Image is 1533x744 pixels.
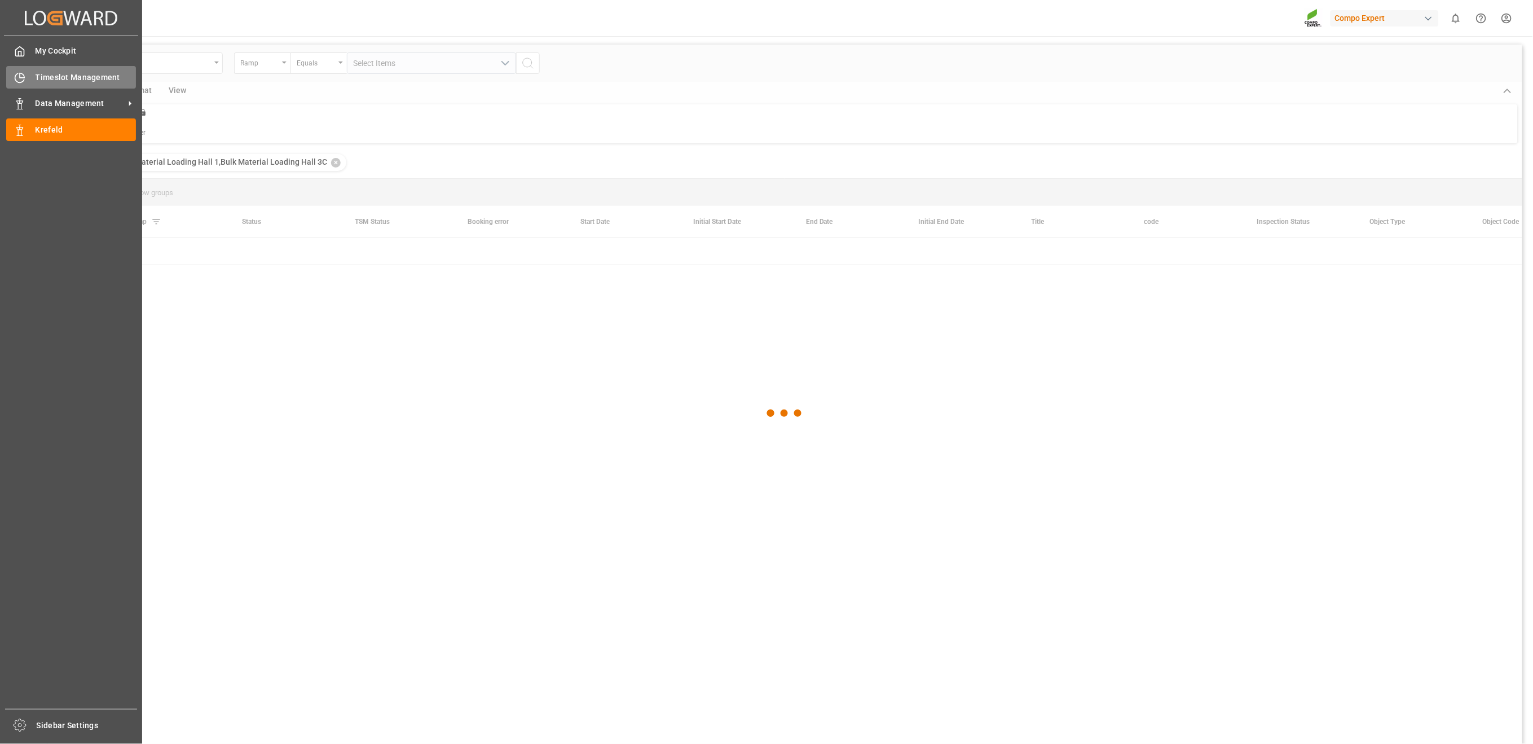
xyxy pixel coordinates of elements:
button: show 0 new notifications [1443,6,1469,31]
div: Compo Expert [1331,10,1439,27]
span: Timeslot Management [36,72,136,83]
a: Timeslot Management [6,66,136,88]
button: Compo Expert [1331,7,1443,29]
span: My Cockpit [36,45,136,57]
span: Krefeld [36,124,136,136]
img: Screenshot%202023-09-29%20at%2010.02.21.png_1712312052.png [1305,8,1323,28]
button: Help Center [1469,6,1494,31]
a: Krefeld [6,118,136,140]
span: Data Management [36,98,125,109]
span: Sidebar Settings [37,720,138,732]
a: My Cockpit [6,40,136,62]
